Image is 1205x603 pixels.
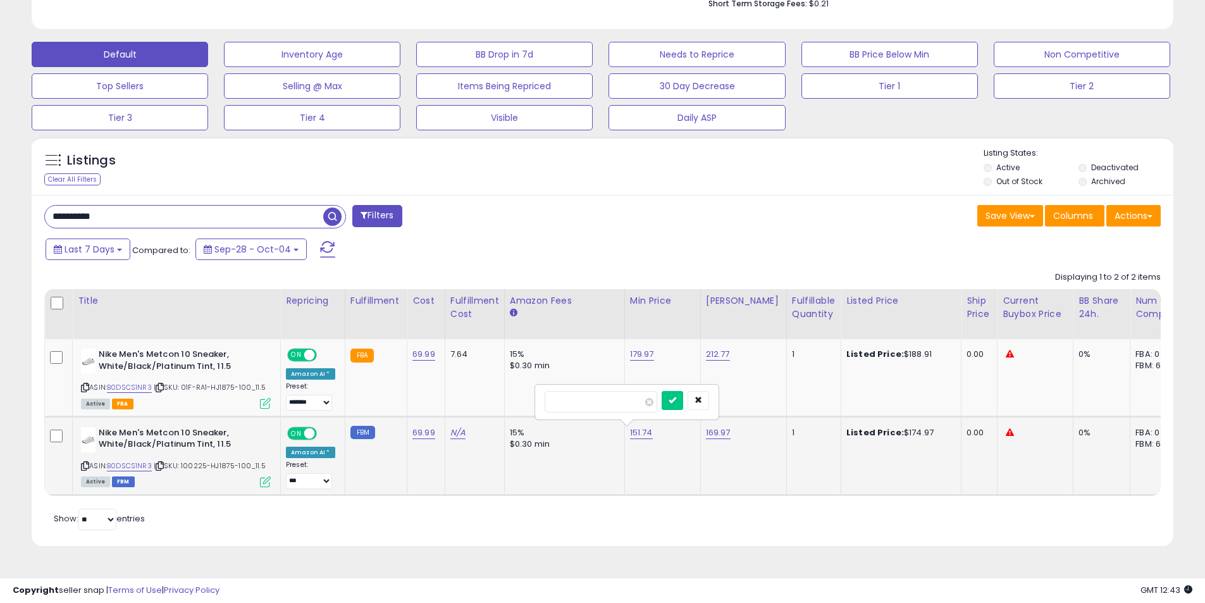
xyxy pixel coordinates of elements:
button: Columns [1045,205,1104,227]
div: 15% [510,427,615,438]
div: [PERSON_NAME] [706,294,781,308]
button: 30 Day Decrease [609,73,785,99]
span: ON [288,350,304,361]
div: Current Buybox Price [1003,294,1068,321]
button: BB Price Below Min [801,42,978,67]
img: 21IOXCUP0FL._SL40_.jpg [81,427,96,452]
div: 0% [1078,427,1120,438]
div: $0.30 min [510,438,615,450]
span: Last 7 Days [65,243,114,256]
a: 212.77 [706,348,730,361]
b: Listed Price: [846,348,904,360]
h5: Listings [67,152,116,170]
button: Items Being Repriced [416,73,593,99]
div: Fulfillment Cost [450,294,499,321]
a: 151.74 [630,426,653,439]
span: FBM [112,476,135,487]
a: B0DSCS1NR3 [107,382,152,393]
div: Listed Price [846,294,956,308]
div: Displaying 1 to 2 of 2 items [1055,271,1161,283]
button: Tier 2 [994,73,1170,99]
a: 69.99 [412,348,435,361]
div: Title [78,294,275,308]
button: Default [32,42,208,67]
div: Preset: [286,461,335,489]
a: Terms of Use [108,584,162,596]
div: 1 [792,349,831,360]
div: Clear All Filters [44,173,101,185]
p: Listing States: [984,147,1173,159]
b: Nike Men's Metcon 10 Sneaker, White/Black/Platinum Tint, 11.5 [99,427,252,454]
div: FBM: 6 [1135,360,1177,371]
span: | SKU: 01F-RA1-HJ1875-100_11.5 [154,382,266,392]
span: OFF [315,428,335,438]
div: FBM: 6 [1135,438,1177,450]
div: seller snap | | [13,585,219,597]
small: FBM [350,426,375,439]
div: FBA: 0 [1135,349,1177,360]
a: N/A [450,426,466,439]
div: Cost [412,294,440,308]
div: Preset: [286,382,335,411]
span: 2025-10-12 12:43 GMT [1140,584,1192,596]
div: $174.97 [846,427,951,438]
div: Amazon AI * [286,447,335,458]
b: Listed Price: [846,426,904,438]
button: Inventory Age [224,42,400,67]
div: Amazon AI * [286,368,335,380]
span: Columns [1053,209,1093,222]
small: Amazon Fees. [510,308,517,319]
label: Archived [1091,176,1125,187]
a: B0DSCS1NR3 [107,461,152,471]
span: All listings currently available for purchase on Amazon [81,399,110,409]
div: $188.91 [846,349,951,360]
div: 7.64 [450,349,495,360]
button: Tier 4 [224,105,400,130]
small: FBA [350,349,374,363]
strong: Copyright [13,584,59,596]
div: $0.30 min [510,360,615,371]
button: Filters [352,205,402,227]
div: 0.00 [967,427,987,438]
div: Fulfillable Quantity [792,294,836,321]
span: OFF [315,350,335,361]
span: FBA [112,399,133,409]
div: 1 [792,427,831,438]
b: Nike Men's Metcon 10 Sneaker, White/Black/Platinum Tint, 11.5 [99,349,252,375]
div: Fulfillment [350,294,402,308]
div: 0.00 [967,349,987,360]
span: Sep-28 - Oct-04 [214,243,291,256]
button: Needs to Reprice [609,42,785,67]
img: 21IOXCUP0FL._SL40_.jpg [81,349,96,374]
button: Daily ASP [609,105,785,130]
div: FBA: 0 [1135,427,1177,438]
div: Min Price [630,294,695,308]
span: All listings currently available for purchase on Amazon [81,476,110,487]
button: Tier 3 [32,105,208,130]
a: 69.99 [412,426,435,439]
a: 179.97 [630,348,654,361]
button: Top Sellers [32,73,208,99]
div: Amazon Fees [510,294,619,308]
div: BB Share 24h. [1078,294,1125,321]
button: BB Drop in 7d [416,42,593,67]
span: | SKU: 100225-HJ1875-100_11.5 [154,461,266,471]
button: Save View [977,205,1043,227]
span: ON [288,428,304,438]
label: Deactivated [1091,162,1139,173]
div: 15% [510,349,615,360]
button: Non Competitive [994,42,1170,67]
span: Compared to: [132,244,190,256]
label: Out of Stock [996,176,1042,187]
button: Visible [416,105,593,130]
div: Repricing [286,294,340,308]
div: ASIN: [81,427,271,486]
div: Num of Comp. [1135,294,1182,321]
button: Actions [1106,205,1161,227]
a: Privacy Policy [164,584,219,596]
div: 0% [1078,349,1120,360]
button: Selling @ Max [224,73,400,99]
button: Sep-28 - Oct-04 [195,239,307,260]
div: Ship Price [967,294,992,321]
button: Last 7 Days [46,239,130,260]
